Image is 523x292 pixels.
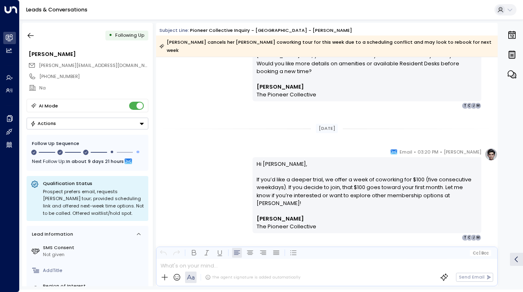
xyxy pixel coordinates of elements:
[159,38,494,54] div: [PERSON_NAME] cancels her [PERSON_NAME] coworking tour for this week due to a scheduling conflict...
[30,120,56,126] div: Actions
[440,148,442,156] span: •
[26,6,87,13] a: Leads & Conversations
[32,140,143,147] div: Follow Up Sequence
[115,32,144,38] span: Following Up
[205,274,300,280] div: The agent signature is added automatically
[479,251,481,255] span: |
[470,103,477,109] div: J
[159,248,168,258] button: Undo
[172,248,181,258] button: Redo
[43,180,144,187] p: Qualification Status
[257,215,304,222] strong: [PERSON_NAME]
[400,148,412,156] span: Email
[462,234,468,241] div: T
[475,234,481,241] div: M
[414,148,416,156] span: •
[43,267,145,274] div: AddTitle
[27,118,148,129] div: Button group with a nested menu
[257,223,316,230] a: The Pioneer Collective
[470,250,491,256] button: Cc|Bcc
[190,27,352,34] div: Pioneer Collective Inquiry - [GEOGRAPHIC_DATA] - [PERSON_NAME]
[257,91,316,98] a: The Pioneer Collective
[485,148,498,161] img: profile-logo.png
[462,103,468,109] div: T
[475,103,481,109] div: M
[444,148,481,156] span: [PERSON_NAME]
[29,231,73,238] div: Lead Information
[473,251,489,255] span: Cc Bcc
[159,27,189,33] span: Subject Line:
[316,124,338,133] div: [DATE]
[43,244,145,251] label: SMS Consent
[29,50,148,58] div: [PERSON_NAME]
[39,102,58,110] div: AI Mode
[470,234,477,241] div: J
[43,251,145,258] div: Not given
[39,85,148,91] div: Na
[257,83,304,90] strong: [PERSON_NAME]
[466,103,473,109] div: C
[43,188,144,217] div: Prospect prefers email, requests [PERSON_NAME] tour; provided scheduling link and offered next-we...
[39,73,148,80] div: [PHONE_NUMBER]
[466,234,473,241] div: C
[27,118,148,129] button: Actions
[43,283,145,290] label: Region of Interest
[39,62,156,69] span: [PERSON_NAME][EMAIL_ADDRESS][DOMAIN_NAME]
[66,157,124,166] span: In about 9 days 21 hours
[109,29,112,41] div: •
[418,148,438,156] span: 03:20 PM
[39,62,148,69] span: michelle.mh.lee92@gmail.com
[257,160,478,215] p: Hi [PERSON_NAME], If you’d like a deeper trial, we offer a week of coworking for $100 (five conse...
[32,157,143,166] div: Next Follow Up:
